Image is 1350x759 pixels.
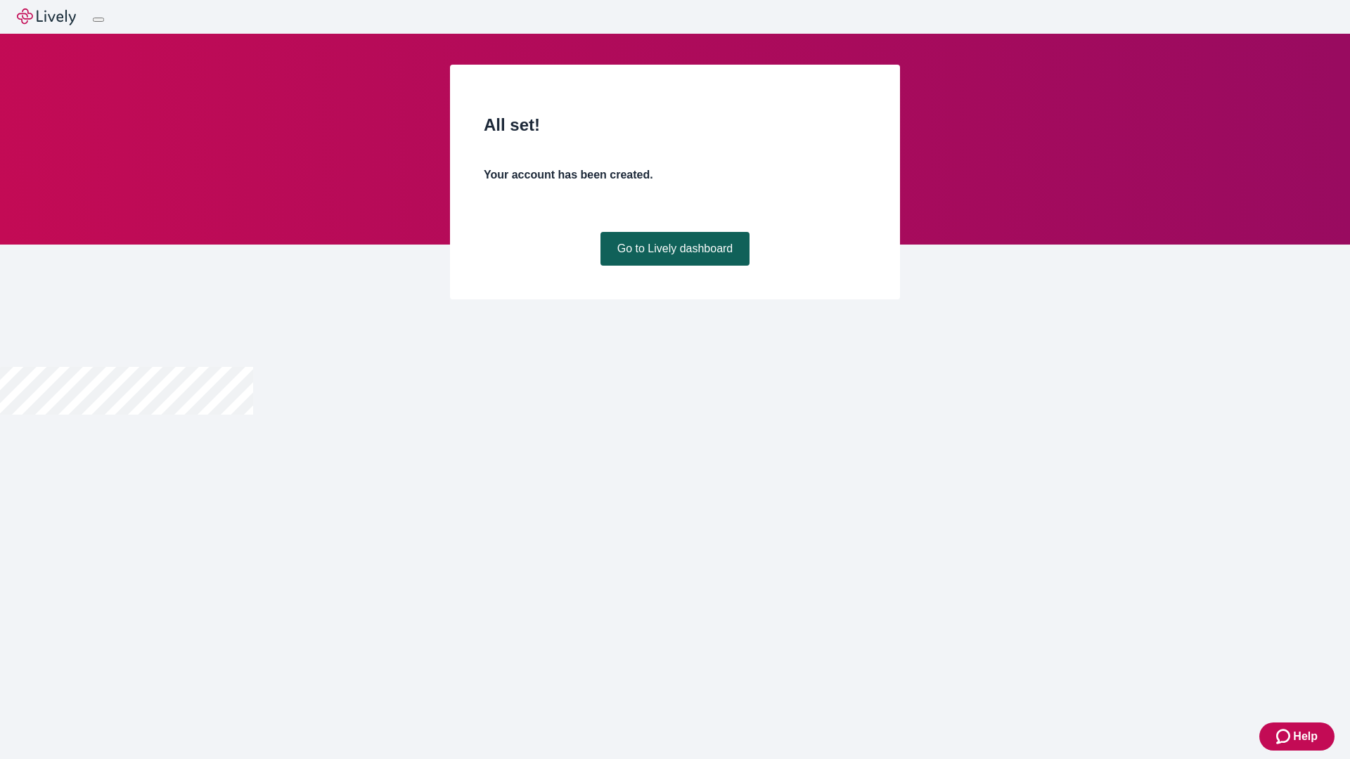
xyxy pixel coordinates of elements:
img: Lively [17,8,76,25]
h2: All set! [484,112,866,138]
a: Go to Lively dashboard [600,232,750,266]
button: Zendesk support iconHelp [1259,722,1335,751]
button: Log out [93,18,104,22]
svg: Zendesk support icon [1276,728,1293,745]
span: Help [1293,728,1318,745]
h4: Your account has been created. [484,167,866,183]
